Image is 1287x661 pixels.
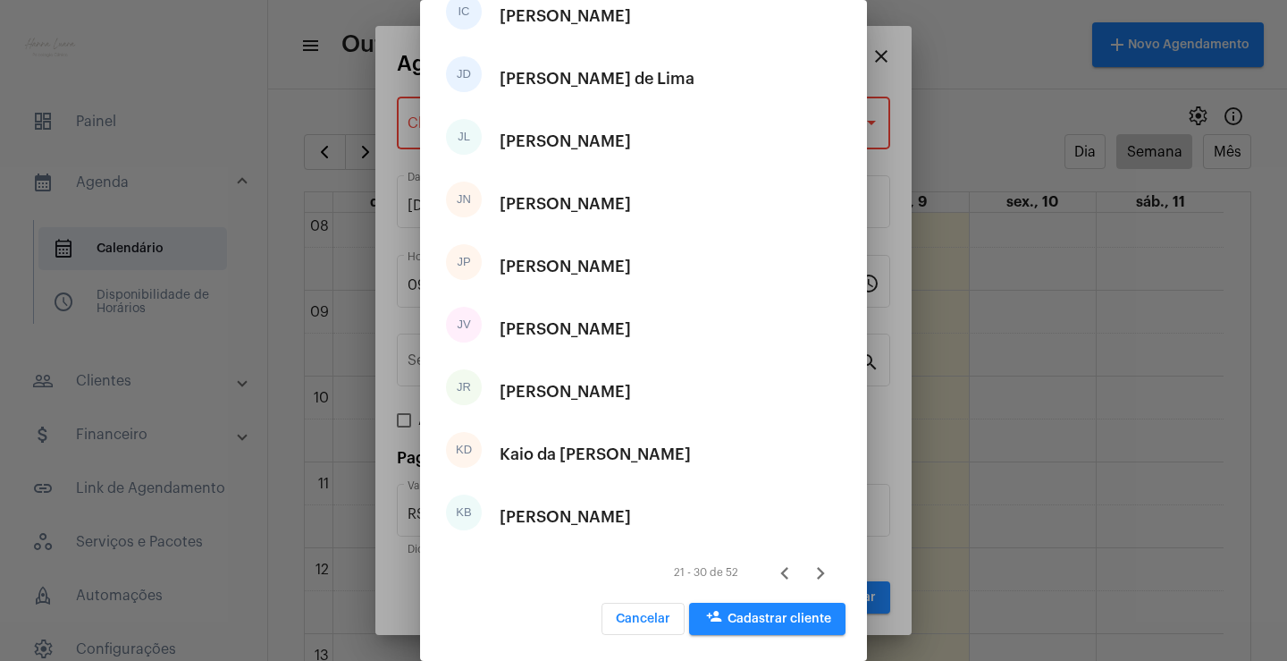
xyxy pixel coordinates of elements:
[500,52,694,106] div: [PERSON_NAME] de Lima
[500,365,631,419] div: [PERSON_NAME]
[500,114,631,168] div: [PERSON_NAME]
[768,522,846,543] div: Próxima página
[446,369,482,405] div: JR
[446,182,482,217] div: JN
[446,244,482,280] div: JP
[500,240,631,293] div: [PERSON_NAME]
[767,555,803,591] button: Página anterior
[446,119,482,155] div: JL
[616,613,670,625] span: Cancelar
[803,555,838,591] button: Próxima página
[689,603,845,635] button: Cadastrar cliente
[500,302,631,356] div: [PERSON_NAME]
[674,567,738,579] div: 21 - 30 de 52
[446,307,482,343] div: JV
[703,608,725,630] mat-icon: person_add
[500,490,631,544] div: [PERSON_NAME]
[446,56,482,92] div: JD
[703,613,831,625] span: Cadastrar cliente
[446,495,482,530] div: KB
[446,432,482,468] div: KD
[500,428,691,481] div: Kaio da [PERSON_NAME]
[500,177,631,231] div: [PERSON_NAME]
[601,603,685,635] button: Cancelar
